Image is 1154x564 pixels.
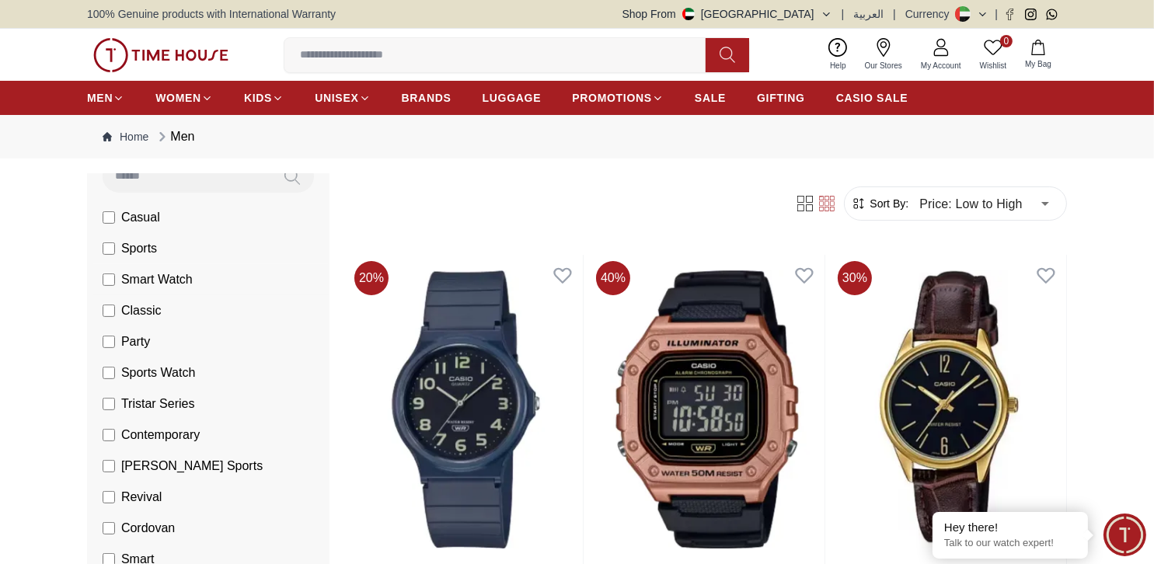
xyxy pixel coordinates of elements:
a: BRANDS [402,84,451,112]
img: United Arab Emirates [682,8,695,20]
button: Sort By: [851,196,908,211]
a: WOMEN [155,84,213,112]
button: Shop From[GEOGRAPHIC_DATA] [622,6,832,22]
span: Classic [121,301,162,320]
span: My Bag [1019,58,1058,70]
input: Cordovan [103,522,115,534]
span: Smart Watch [121,270,193,289]
input: Revival [103,491,115,503]
input: Contemporary [103,429,115,441]
img: CASIO Men's Analog Black Dial Watch - LTP-V005GL-1B [832,255,1066,564]
span: 40 % [596,261,630,295]
input: [PERSON_NAME] Sports [103,460,115,472]
a: Whatsapp [1046,9,1058,20]
span: 100% Genuine products with International Warranty [87,6,336,22]
span: Cordovan [121,519,175,538]
img: ... [93,38,228,72]
nav: Breadcrumb [87,115,1067,158]
span: Wishlist [974,60,1013,71]
div: Price: Low to High [908,182,1060,225]
span: Help [824,60,852,71]
span: My Account [915,60,967,71]
span: Casual [121,208,160,227]
span: CASIO SALE [836,90,908,106]
span: Our Stores [859,60,908,71]
div: Men [155,127,194,146]
div: Hey there! [944,520,1076,535]
span: SALE [695,90,726,106]
p: Talk to our watch expert! [944,537,1076,550]
span: WOMEN [155,90,201,106]
img: CASIO Unisex Analog Black Dial Watch - MQ-24UC-2BDF [348,255,583,564]
span: | [842,6,845,22]
span: Party [121,332,150,351]
div: Chat Widget [1103,514,1146,556]
span: 0 [1000,35,1013,47]
div: Currency [905,6,956,22]
span: UNISEX [315,90,358,106]
input: Classic [103,305,115,317]
input: Sports [103,242,115,255]
span: 30 % [838,261,872,295]
span: Sports Watch [121,364,195,382]
input: Smart Watch [103,273,115,286]
span: Revival [121,488,162,507]
span: Tristar Series [121,395,195,413]
span: Contemporary [121,426,200,444]
a: CASIO SALE [836,84,908,112]
span: LUGGAGE [483,90,542,106]
a: Facebook [1004,9,1016,20]
button: العربية [853,6,884,22]
input: Sports Watch [103,367,115,379]
span: | [893,6,896,22]
span: 20 % [354,261,389,295]
span: GIFTING [757,90,805,106]
a: Instagram [1025,9,1037,20]
span: KIDS [244,90,272,106]
input: Party [103,336,115,348]
a: GIFTING [757,84,805,112]
span: [PERSON_NAME] Sports [121,457,263,475]
a: LUGGAGE [483,84,542,112]
span: PROMOTIONS [572,90,652,106]
a: KIDS [244,84,284,112]
a: MEN [87,84,124,112]
a: Home [103,129,148,144]
input: Casual [103,211,115,224]
span: BRANDS [402,90,451,106]
span: | [995,6,998,22]
a: Help [821,35,856,75]
a: UNISEX [315,84,370,112]
span: Sports [121,239,157,258]
span: Sort By: [866,196,908,211]
img: CASIO Mens's Digital Black Dial Watch - W-218HM-5BVDF [590,255,825,564]
a: PROMOTIONS [572,84,664,112]
button: My Bag [1016,37,1061,73]
input: Tristar Series [103,398,115,410]
a: Our Stores [856,35,912,75]
a: SALE [695,84,726,112]
a: 0Wishlist [971,35,1016,75]
span: MEN [87,90,113,106]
